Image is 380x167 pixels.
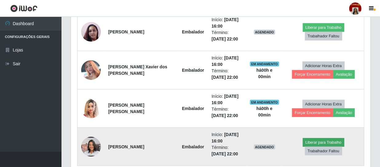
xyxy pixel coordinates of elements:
[212,17,239,28] time: [DATE] 16:00
[303,62,345,70] button: Adicionar Horas Extra
[256,68,272,79] strong: há 00 h e 00 min
[182,68,204,73] strong: Embalador
[250,62,279,66] span: EM ANDAMENTO
[108,64,167,76] strong: [PERSON_NAME] Xavier dos [PERSON_NAME]
[182,144,204,149] strong: Embalador
[212,144,242,157] li: Término:
[212,94,239,105] time: [DATE] 16:00
[254,30,275,35] span: AGENDADO
[212,55,239,67] time: [DATE] 16:00
[212,106,242,119] li: Término:
[108,103,144,114] strong: [PERSON_NAME] [PERSON_NAME]
[212,17,242,29] li: Início:
[256,106,272,117] strong: há 00 h e 00 min
[212,131,242,144] li: Início:
[212,55,242,68] li: Início:
[212,93,242,106] li: Início:
[108,144,144,149] strong: [PERSON_NAME]
[305,32,342,40] button: Trabalhador Faltou
[212,151,238,156] time: [DATE] 22:00
[212,75,238,80] time: [DATE] 22:00
[305,147,342,155] button: Trabalhador Faltou
[212,68,242,81] li: Término:
[81,96,101,120] img: 1756062304227.jpeg
[182,29,204,34] strong: Embalador
[10,5,38,12] img: CoreUI Logo
[303,100,345,108] button: Adicionar Horas Extra
[81,53,101,88] img: 1757281587006.jpeg
[182,106,204,111] strong: Embalador
[212,132,239,143] time: [DATE] 16:00
[303,23,344,32] button: Liberar para Trabalho
[303,138,344,147] button: Liberar para Trabalho
[292,108,333,117] button: Forçar Encerramento
[81,14,101,49] img: 1753797618565.jpeg
[333,108,355,117] button: Avaliação
[292,70,333,79] button: Forçar Encerramento
[212,29,242,42] li: Término:
[254,145,275,150] span: AGENDADO
[212,36,238,41] time: [DATE] 22:00
[108,29,144,34] strong: [PERSON_NAME]
[212,113,238,118] time: [DATE] 22:00
[250,100,279,105] span: EM ANDAMENTO
[333,70,355,79] button: Avaliação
